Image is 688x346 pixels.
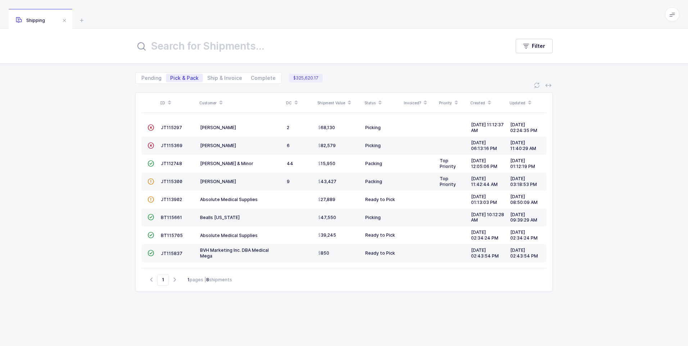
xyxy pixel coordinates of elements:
span: [PERSON_NAME] [200,143,236,148]
span: [DATE] 11:12:37 AM [471,122,504,133]
span: BVH Marketing Inc. DBA Medical Mega [200,247,269,259]
span: Bealls [US_STATE] [200,215,240,220]
span: Ready to Pick [365,250,395,256]
span: [DATE] 02:34:24 PM [471,229,498,241]
span: [DATE] 12:05:06 PM [471,158,497,169]
span: [DATE] 10:12:28 AM [471,212,504,223]
span:  [148,143,154,148]
span: BT115661 [161,215,182,220]
div: ID [160,97,195,109]
span:  [148,161,154,166]
span: 82,579 [318,143,336,149]
span: 44 [287,161,293,166]
span: Complete [251,76,276,81]
span: JT112748 [161,161,182,166]
span: 9 [287,179,290,184]
span: JT115297 [161,125,182,130]
div: Invoiced? [404,97,435,109]
div: Shipment Value [317,97,360,109]
div: DC [286,97,313,109]
span: Ship & Invoice [207,76,242,81]
span: Top Priority [440,158,456,169]
div: Customer [199,97,282,109]
span:  [148,179,154,184]
span: Picking [365,125,381,130]
span:  [148,197,154,202]
span: Packing [365,161,382,166]
span: JT115837 [161,251,182,256]
span:  [148,125,154,130]
button: Filter [516,39,553,53]
span: [PERSON_NAME] [200,125,236,130]
span: Pending [141,76,162,81]
span: 43,427 [318,179,336,185]
span: [DATE] 11:40:29 AM [510,140,536,151]
div: Updated [510,97,544,109]
span: [DATE] 02:34:24 PM [510,229,538,241]
span: [DATE] 08:50:09 AM [510,194,538,205]
span: Top Priority [440,176,456,187]
div: Created [470,97,505,109]
span: [DATE] 11:42:44 AM [471,176,498,187]
span: 39,245 [318,232,336,238]
span: Go to [157,274,169,286]
span: Absolute Medical Supplies [200,197,258,202]
div: Status [365,97,399,109]
span: 6 [287,143,290,148]
span: [DATE] 03:18:53 PM [510,176,537,187]
input: Search for Shipments... [135,37,501,55]
span: 2 [287,125,289,130]
span: Pick & Pack [170,76,199,81]
span: [PERSON_NAME] [200,179,236,184]
div: Priority [439,97,466,109]
b: 8 [206,277,209,282]
span:  [148,214,154,220]
div: pages | shipments [187,277,232,283]
span: Ready to Pick [365,232,395,238]
span: Absolute Medical Supplies [200,233,258,238]
span: 15,950 [318,161,335,167]
span:  [148,250,154,256]
span: JT115369 [161,143,182,148]
span: Filter [532,42,545,50]
span: 850 [318,250,329,256]
span: [DATE] 02:43:54 PM [510,247,538,259]
span: JT113902 [161,197,182,202]
span: BT115705 [161,233,183,238]
span: JT115300 [161,179,182,184]
span: [DATE] 01:12:19 PM [510,158,535,169]
span: $325,620.17 [289,74,323,82]
span: 47,550 [318,215,336,220]
span: 68,130 [318,125,335,131]
span: Picking [365,215,381,220]
b: 1 [187,277,190,282]
span:  [148,232,154,238]
span: [DATE] 02:43:54 PM [471,247,499,259]
span: [DATE] 09:39:29 AM [510,212,537,223]
span: 27,889 [318,197,335,202]
span: Packing [365,179,382,184]
span: [DATE] 02:24:35 PM [510,122,537,133]
span: [PERSON_NAME] & Minor [200,161,253,166]
span: Picking [365,143,381,148]
span: [DATE] 06:13:16 PM [471,140,497,151]
span: Ready to Pick [365,197,395,202]
span: Shipping [16,18,45,23]
span: [DATE] 01:13:03 PM [471,194,497,205]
